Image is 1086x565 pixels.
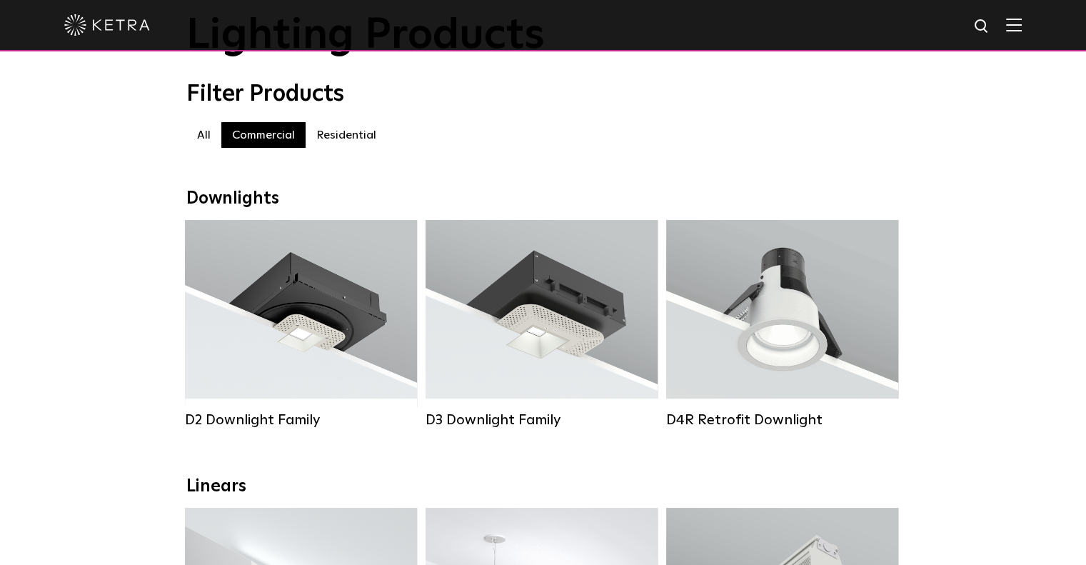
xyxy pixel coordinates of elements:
img: search icon [973,18,991,36]
a: D4R Retrofit Downlight Lumen Output:800Colors:White / BlackBeam Angles:15° / 25° / 40° / 60°Watta... [666,220,898,429]
a: D2 Downlight Family Lumen Output:1200Colors:White / Black / Gloss Black / Silver / Bronze / Silve... [185,220,417,429]
div: D3 Downlight Family [426,411,658,429]
img: Hamburger%20Nav.svg [1006,18,1022,31]
div: Filter Products [186,81,900,108]
label: Commercial [221,122,306,148]
div: D4R Retrofit Downlight [666,411,898,429]
img: ketra-logo-2019-white [64,14,150,36]
div: D2 Downlight Family [185,411,417,429]
label: All [186,122,221,148]
label: Residential [306,122,387,148]
a: D3 Downlight Family Lumen Output:700 / 900 / 1100Colors:White / Black / Silver / Bronze / Paintab... [426,220,658,429]
div: Downlights [186,189,900,209]
div: Linears [186,476,900,497]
